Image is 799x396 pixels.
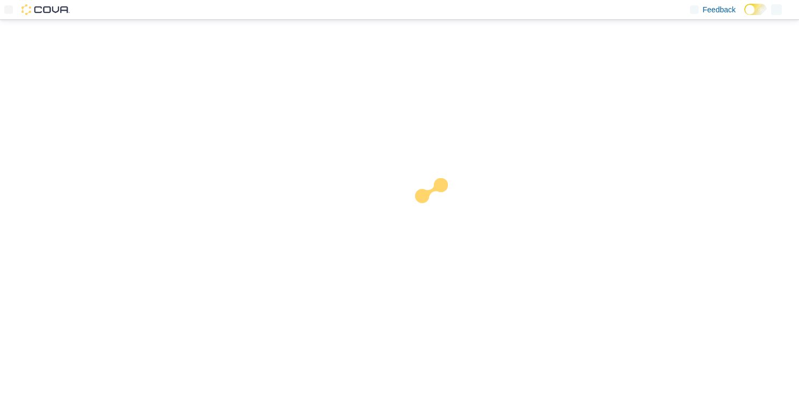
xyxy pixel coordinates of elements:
img: cova-loader [399,170,480,251]
span: Dark Mode [744,15,745,16]
input: Dark Mode [744,4,767,15]
img: Cova [21,4,70,15]
span: Feedback [703,4,736,15]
